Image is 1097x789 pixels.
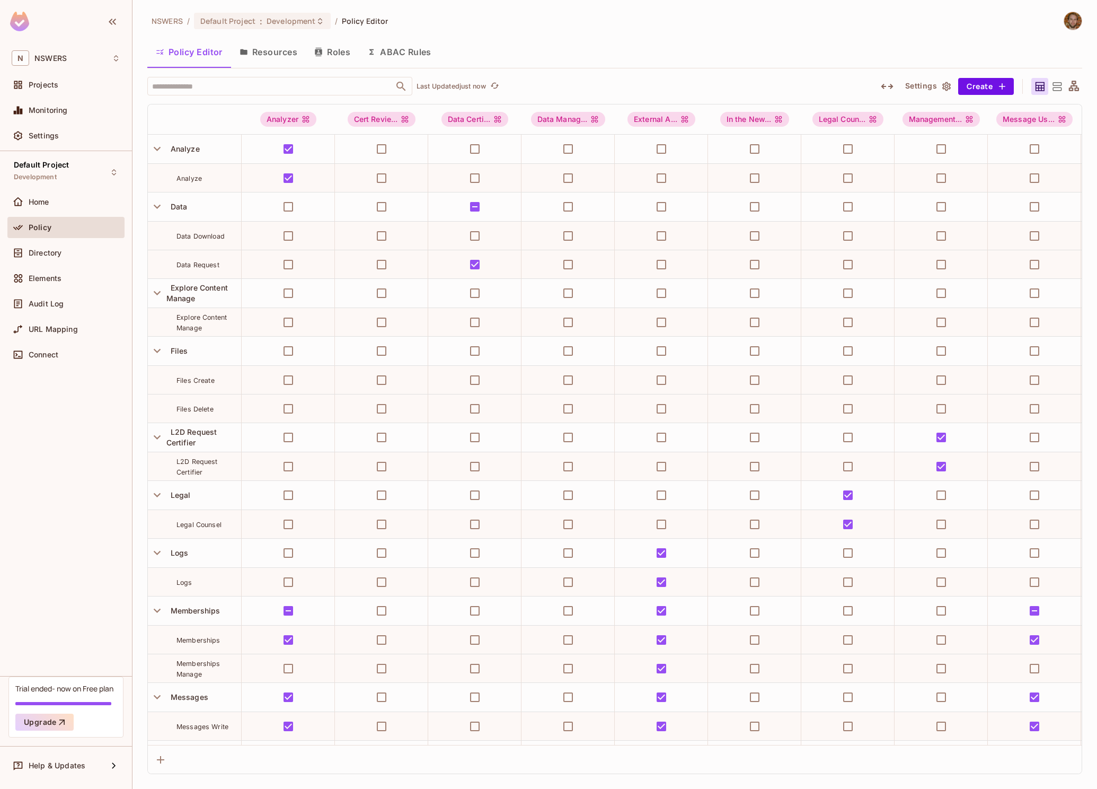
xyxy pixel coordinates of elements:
div: Analyzer [260,112,316,127]
span: Files Delete [176,405,214,413]
span: Workspace: NSWERS [34,54,67,63]
div: Legal Coun... [812,112,884,127]
span: External Administrator [627,112,695,127]
span: Memberships [176,636,220,644]
div: Message Us... [996,112,1073,127]
span: Data Request [176,261,219,269]
span: Help & Updates [29,761,85,770]
div: Cert Revie... [348,112,416,127]
span: Default Project [14,161,69,169]
span: Files Create [176,376,215,384]
span: Analyze [166,144,200,153]
span: Messages [166,692,208,702]
span: Directory [29,249,61,257]
img: SReyMgAAAABJRU5ErkJggg== [10,12,29,31]
span: Default Project [200,16,255,26]
li: / [335,16,338,26]
div: Management... [903,112,980,127]
span: Data [166,202,188,211]
span: refresh [490,81,499,92]
button: Settings [901,78,954,95]
span: Data Manager [531,112,606,127]
span: Development [14,173,57,181]
span: Legal Counsel [176,521,222,529]
span: the active workspace [152,16,183,26]
span: Projects [29,81,58,89]
div: Data Certi... [441,112,509,127]
button: Roles [306,39,359,65]
span: Memberships Manage [176,660,220,678]
span: Files [166,346,188,355]
span: Policy Editor [342,16,388,26]
span: Legal Counsel [812,112,884,127]
span: Settings [29,131,59,140]
button: Resources [231,39,306,65]
span: Message User [996,112,1073,127]
div: External A... [627,112,695,127]
span: Management Committee Data Request Approver [903,112,980,127]
span: N [12,50,29,66]
img: Branden Barber [1064,12,1082,30]
div: Trial ended- now on Free plan [15,683,113,694]
span: Logs [166,548,189,557]
span: Elements [29,274,61,283]
span: Messages Write [176,723,228,731]
div: Data Manag... [531,112,606,127]
span: Memberships [166,606,220,615]
span: : [259,17,263,25]
span: Logs [176,578,192,586]
div: In the New... [720,112,790,127]
span: L2D Request Certifier [166,427,217,447]
span: Click to refresh data [486,80,501,93]
p: Last Updated just now [417,82,486,91]
span: Analyze [176,174,202,182]
span: Cert Reviewer [348,112,416,127]
button: ABAC Rules [359,39,440,65]
li: / [187,16,190,26]
span: URL Mapping [29,325,78,334]
button: Policy Editor [147,39,231,65]
span: Policy [29,223,51,232]
span: Connect [29,350,58,359]
span: Explore Content Manage [176,313,227,332]
span: Home [29,198,49,206]
span: Data Certifier [441,112,509,127]
span: Development [267,16,315,26]
span: L2D Request Certifier [176,458,218,476]
button: Create [958,78,1014,95]
span: In the News [720,112,790,127]
span: Legal [166,490,191,499]
button: refresh [488,80,501,93]
span: Monitoring [29,106,68,115]
span: Explore Content Manage [166,283,228,303]
span: Audit Log [29,300,64,308]
button: Upgrade [15,714,74,731]
button: Open [394,79,409,94]
span: Data Download [176,232,225,240]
